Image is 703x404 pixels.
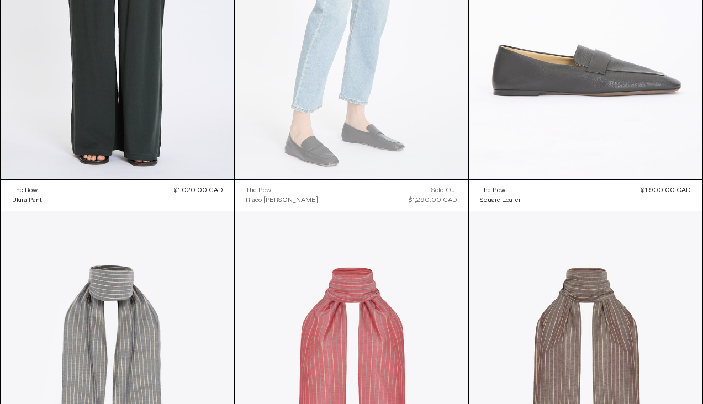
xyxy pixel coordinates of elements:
[246,195,318,205] a: Riaco [PERSON_NAME]
[174,185,223,195] div: $1,020.00 CAD
[246,196,318,205] div: Riaco [PERSON_NAME]
[12,185,42,195] a: The Row
[480,195,521,205] a: Square Loafer
[431,185,457,195] div: Sold out
[641,185,691,195] div: $1,900.00 CAD
[12,195,42,205] a: Ukira Pant
[246,185,318,195] a: The Row
[246,186,271,195] div: The Row
[480,196,521,205] div: Square Loafer
[480,185,521,195] a: The Row
[12,196,42,205] div: Ukira Pant
[409,195,457,205] div: $1,290.00 CAD
[480,186,505,195] div: The Row
[12,186,38,195] div: The Row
